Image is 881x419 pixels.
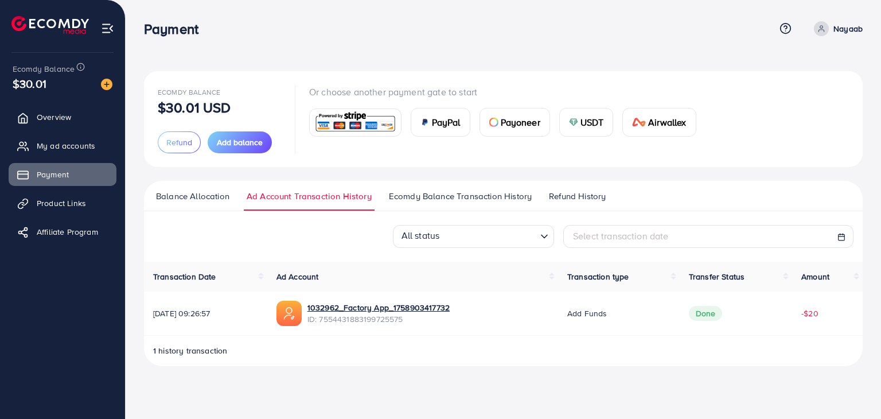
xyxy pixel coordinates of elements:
[801,271,829,282] span: Amount
[153,308,258,319] span: [DATE] 09:26:57
[389,190,532,203] span: Ecomdy Balance Transaction History
[13,63,75,75] span: Ecomdy Balance
[158,100,231,114] p: $30.01 USD
[144,21,208,37] h3: Payment
[153,345,227,356] span: 1 history transaction
[411,108,470,137] a: cardPayPal
[432,115,461,129] span: PayPal
[307,302,450,313] a: 1032962_Factory App_1758903417732
[37,197,86,209] span: Product Links
[9,192,116,215] a: Product Links
[313,110,397,135] img: card
[549,190,606,203] span: Refund History
[309,85,705,99] p: Or choose another payment gate to start
[9,163,116,186] a: Payment
[443,227,536,245] input: Search for option
[101,79,112,90] img: image
[689,271,744,282] span: Transfer Status
[832,367,872,410] iframe: Chat
[9,134,116,157] a: My ad accounts
[13,75,46,92] span: $30.01
[567,271,629,282] span: Transaction type
[393,225,554,248] div: Search for option
[307,313,450,325] span: ID: 7554431883199725575
[580,115,604,129] span: USDT
[37,111,71,123] span: Overview
[801,308,818,319] span: -$20
[37,169,69,180] span: Payment
[101,22,114,35] img: menu
[37,140,95,152] span: My ad accounts
[573,230,669,242] span: Select transaction date
[569,118,578,127] img: card
[276,271,319,282] span: Ad Account
[153,271,216,282] span: Transaction Date
[309,108,401,137] a: card
[501,115,540,129] span: Payoneer
[37,226,98,238] span: Affiliate Program
[276,301,302,326] img: ic-ads-acc.e4c84228.svg
[9,106,116,129] a: Overview
[480,108,550,137] a: cardPayoneer
[158,131,201,153] button: Refund
[156,190,229,203] span: Balance Allocation
[489,118,498,127] img: card
[11,16,89,34] img: logo
[632,118,646,127] img: card
[158,87,220,97] span: Ecomdy Balance
[809,21,863,36] a: Nayaab
[689,306,723,321] span: Done
[622,108,696,137] a: cardAirwallex
[420,118,430,127] img: card
[247,190,372,203] span: Ad Account Transaction History
[166,137,192,148] span: Refund
[833,22,863,36] p: Nayaab
[567,308,607,319] span: Add funds
[208,131,272,153] button: Add balance
[217,137,263,148] span: Add balance
[399,226,442,245] span: All status
[559,108,614,137] a: cardUSDT
[648,115,686,129] span: Airwallex
[9,220,116,243] a: Affiliate Program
